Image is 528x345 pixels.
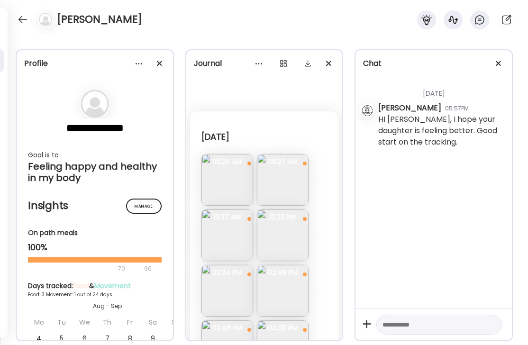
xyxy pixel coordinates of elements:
[257,154,309,206] img: images%2Fa5QUAwuGtDV01wLmE4wCLfbb5bm2%2FeKJ3RiEz9zDZpTyjM0fw%2FG7ttnznygRlgWh3aPLwS_240
[201,265,253,317] img: images%2Fa5QUAwuGtDV01wLmE4wCLfbb5bm2%2FDh7e8wdijCVdfSSqXqq7%2F6e9FvkJuKg0K3urJfhsH_240
[201,131,328,143] div: [DATE]
[201,213,253,221] span: 10:37 AM
[142,314,163,330] div: Sa
[57,12,142,27] h4: [PERSON_NAME]
[201,268,253,277] span: 02:34 PM
[73,281,89,291] span: Food
[28,263,141,274] div: 70
[378,102,441,114] div: [PERSON_NAME]
[445,104,469,113] div: 05:57PM
[119,314,140,330] div: Fr
[28,161,162,183] div: Feeling happy and healthy in my body
[94,281,131,291] span: Movement
[28,199,162,213] h2: Insights
[81,90,109,118] img: bg-avatar-default.svg
[257,213,309,221] span: 12:23 PM
[378,77,504,102] div: [DATE]
[201,324,253,332] span: 02:48 PM
[201,157,253,166] span: 05:26 AM
[257,157,309,166] span: 06:27 AM
[201,154,253,206] img: images%2Fa5QUAwuGtDV01wLmE4wCLfbb5bm2%2FQ4uJrouhZWsY18uxR6lX%2FBgjg2fMTjtSXfvAHYxDS_240
[257,265,309,317] img: images%2Fa5QUAwuGtDV01wLmE4wCLfbb5bm2%2FSWFOp0dqBWL4gQcUtf9L%2FBMltLD4h3LSa3lLJcIsS_240
[165,314,186,330] div: Su
[143,263,153,274] div: 90
[257,324,309,332] span: 04:28 PM
[378,114,504,148] div: HI [PERSON_NAME], I hope your daughter is feeling better. Good start on the tracking.
[28,149,162,161] div: Goal is to
[28,291,186,298] div: Food: 3 Movement: 1 out of 24 days
[28,228,162,238] div: On path meals
[28,242,162,253] div: 100%
[361,103,374,117] img: avatars%2FByesxKnMzuhEQnklexRYP6lhX0z2
[28,281,186,291] div: Days tracked: &
[257,209,309,261] img: images%2Fa5QUAwuGtDV01wLmE4wCLfbb5bm2%2FquNjdk0KH9KBL9DQUP0l%2FSP8cWva0yucsCtpHIvdk_240
[201,209,253,261] img: images%2Fa5QUAwuGtDV01wLmE4wCLfbb5bm2%2F4lHOnkxHTSdhzuOwM4QV%2FQFzyf5TxfTAKRGiksalZ_240
[24,58,165,69] div: Profile
[39,13,52,26] img: bg-avatar-default.svg
[28,314,49,330] div: Mo
[126,199,162,214] div: Manage
[74,314,95,330] div: We
[194,58,335,69] div: Journal
[257,268,309,277] span: 02:48 PM
[363,58,504,69] div: Chat
[97,314,118,330] div: Th
[51,314,72,330] div: Tu
[28,302,186,310] div: Aug - Sep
